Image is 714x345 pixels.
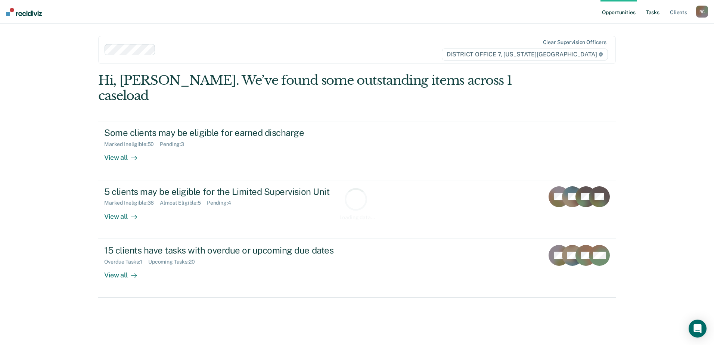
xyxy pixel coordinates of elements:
div: Pending : 4 [207,200,237,206]
div: R C [696,6,708,18]
div: Open Intercom Messenger [689,320,707,338]
div: View all [104,206,146,221]
button: RC [696,6,708,18]
div: Marked Ineligible : 36 [104,200,160,206]
div: Clear supervision officers [543,39,606,46]
div: 15 clients have tasks with overdue or upcoming due dates [104,245,366,256]
div: 5 clients may be eligible for the Limited Supervision Unit [104,186,366,197]
div: Upcoming Tasks : 20 [148,259,201,265]
a: 5 clients may be eligible for the Limited Supervision UnitMarked Ineligible:36Almost Eligible:5Pe... [98,180,616,239]
div: Pending : 3 [160,141,190,147]
div: Some clients may be eligible for earned discharge [104,127,366,138]
div: Hi, [PERSON_NAME]. We’ve found some outstanding items across 1 caseload [98,73,512,103]
a: Some clients may be eligible for earned dischargeMarked Ineligible:50Pending:3View all [98,121,616,180]
div: View all [104,147,146,162]
a: 15 clients have tasks with overdue or upcoming due datesOverdue Tasks:1Upcoming Tasks:20View all [98,239,616,298]
span: DISTRICT OFFICE 7, [US_STATE][GEOGRAPHIC_DATA] [442,49,608,60]
div: View all [104,265,146,279]
div: Almost Eligible : 5 [160,200,207,206]
div: Overdue Tasks : 1 [104,259,148,265]
div: Marked Ineligible : 50 [104,141,160,147]
img: Recidiviz [6,8,42,16]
